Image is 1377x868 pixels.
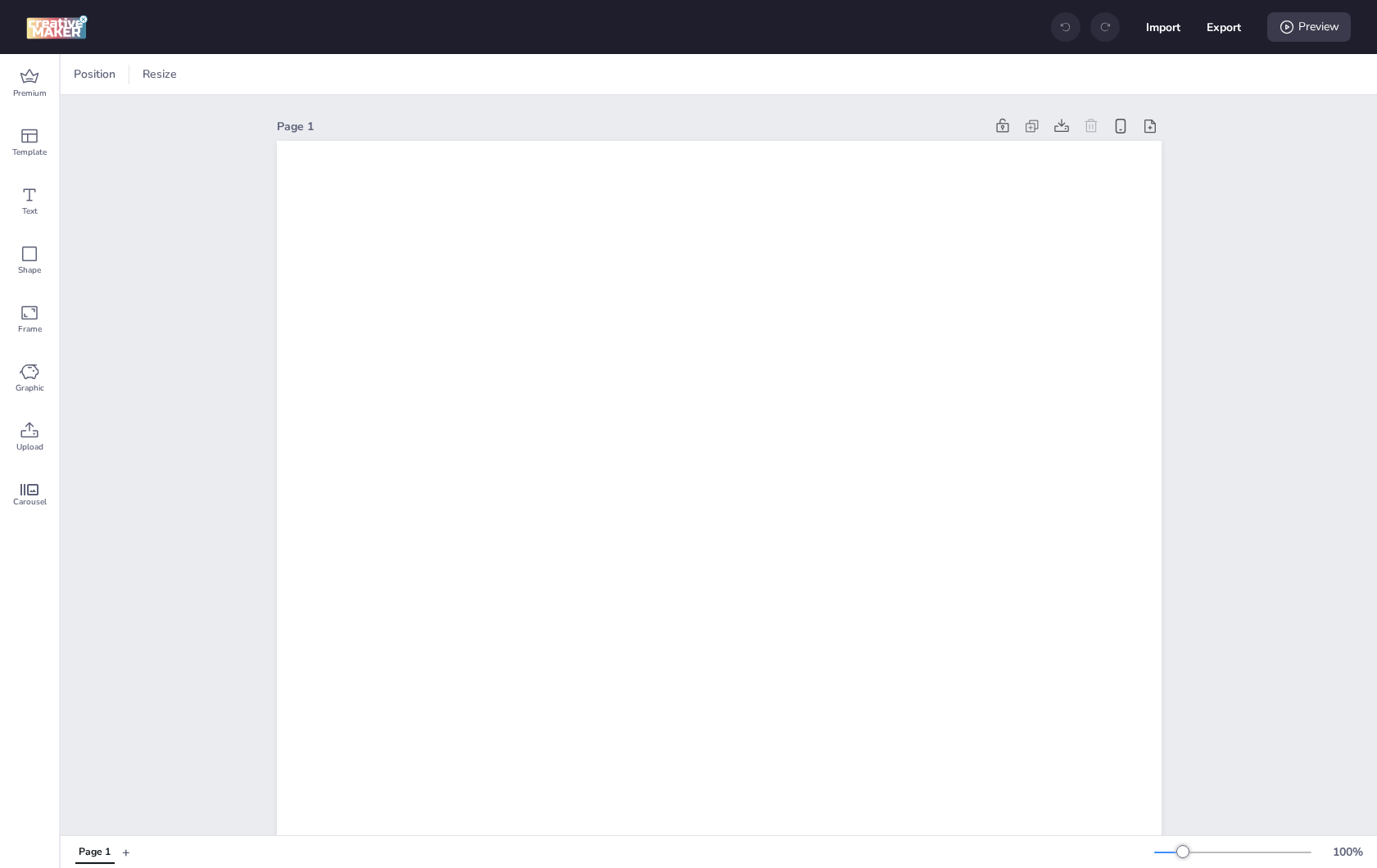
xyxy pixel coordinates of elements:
[22,205,38,218] span: Text
[12,146,47,159] span: Template
[13,87,47,100] span: Premium
[13,495,47,509] span: Carousel
[1146,10,1180,44] button: Import
[1207,10,1241,44] button: Export
[18,264,41,277] span: Shape
[1328,843,1367,861] div: 100 %
[67,838,122,866] div: Tabs
[26,15,88,39] img: logo Creative Maker
[1267,12,1351,42] div: Preview
[122,838,130,866] button: +
[70,66,119,83] span: Position
[79,845,111,860] div: Page 1
[16,441,43,454] span: Upload
[16,382,44,395] span: Graphic
[139,66,180,83] span: Resize
[18,323,42,336] span: Frame
[277,118,985,135] div: Page 1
